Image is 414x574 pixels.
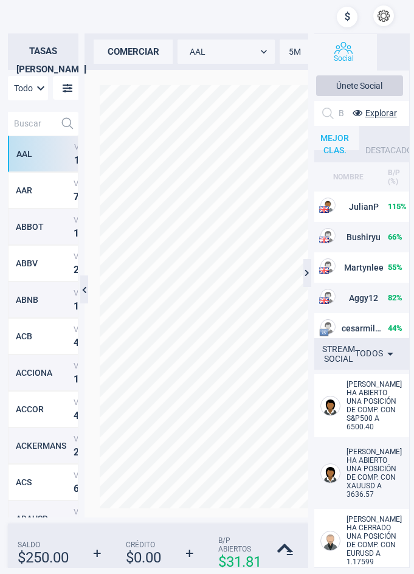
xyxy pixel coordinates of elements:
th: B/P (%) [387,162,408,192]
span: Venta [74,178,122,187]
span: [PERSON_NAME] HA CERRADO UNA POSICIÓN DE COMP. CON EURUSD A 1.17599 [347,515,402,566]
img: EU flag [319,328,329,337]
img: US flag [319,237,329,243]
span: Venta [74,324,122,333]
button: Únete Social [316,75,402,96]
span: Únete Social [336,81,382,91]
td: Bushiryu [310,222,387,252]
span: Venta [74,288,122,297]
span: Venta [74,142,123,151]
th: NOMBRE [310,162,387,192]
h2: Tasas [PERSON_NAME] [8,33,78,70]
button: Social [310,34,377,71]
strong: 115 % [388,202,407,211]
strong: 1 [74,154,80,165]
span: Explorar [365,108,397,118]
div: Todo [8,76,48,100]
img: GB flag [319,267,329,274]
div: ABNB [16,295,71,305]
strong: $ 31.81 [218,553,261,570]
strong: 2 [74,446,79,457]
td: Martynlee [310,252,387,283]
strong: + [93,545,102,562]
span: Crédito [126,541,161,549]
td: Aggy12 [310,283,387,313]
div: ABBOT [16,222,71,232]
div: ACCIONA [16,368,71,378]
div: ACS [16,477,71,487]
div: ADAUSD [16,514,71,524]
span: Venta [74,251,122,260]
strong: 6 [74,482,79,494]
img: US flag [319,206,329,213]
div: AAL [178,40,275,64]
img: GB flag [319,297,329,304]
strong: 2 [74,263,79,275]
strong: 7 [74,190,79,202]
td: JulianP [310,192,387,222]
span: Venta [74,397,122,406]
div: grid [8,136,78,541]
span: [PERSON_NAME] HA ABIERTO UNA POSICIÓN DE COMP. CON XAUUSD A 3636.57 [347,448,402,499]
strong: 82 % [388,293,402,302]
strong: $ 0.00 [126,549,161,566]
div: 5M [280,40,310,64]
span: Venta [74,361,122,370]
div: STREAM SOCIAL [322,344,355,364]
div: MEJOR CLAS. [310,126,359,150]
span: Venta [74,434,122,443]
div: AAL [16,149,71,159]
span: B/P Abiertos [218,536,261,553]
strong: + [185,545,194,562]
td: cesarmilan420 [310,313,387,344]
strong: 66 % [388,232,402,241]
strong: 1 [74,373,79,384]
strong: 44 % [388,323,402,333]
span: [PERSON_NAME] HA ABIERTO UNA POSICIÓN DE COMP. CON S&P500 A 6500.40 [347,380,402,431]
input: Buscar [339,104,343,123]
strong: $ 250.00 [18,549,69,566]
button: Explorar [343,104,397,122]
div: AAR [16,185,71,195]
span: Venta [74,215,122,224]
div: ABBV [16,258,71,268]
strong: 55 % [388,263,402,272]
div: DESTACADO [359,138,409,162]
div: Todos [355,344,398,364]
strong: 4 [74,336,79,348]
div: ACKERMANS [16,441,71,451]
span: Social [334,54,354,63]
strong: 4 [74,409,79,421]
input: Buscar [8,112,55,136]
div: comerciar [94,40,173,64]
div: ACB [16,331,71,341]
strong: 1 [74,227,79,238]
div: ACCOR [16,404,71,414]
img: sirix [9,6,75,72]
span: Venta [74,470,122,479]
span: Saldo [18,541,69,549]
strong: 1 [74,300,79,311]
span: Venta [74,507,122,516]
